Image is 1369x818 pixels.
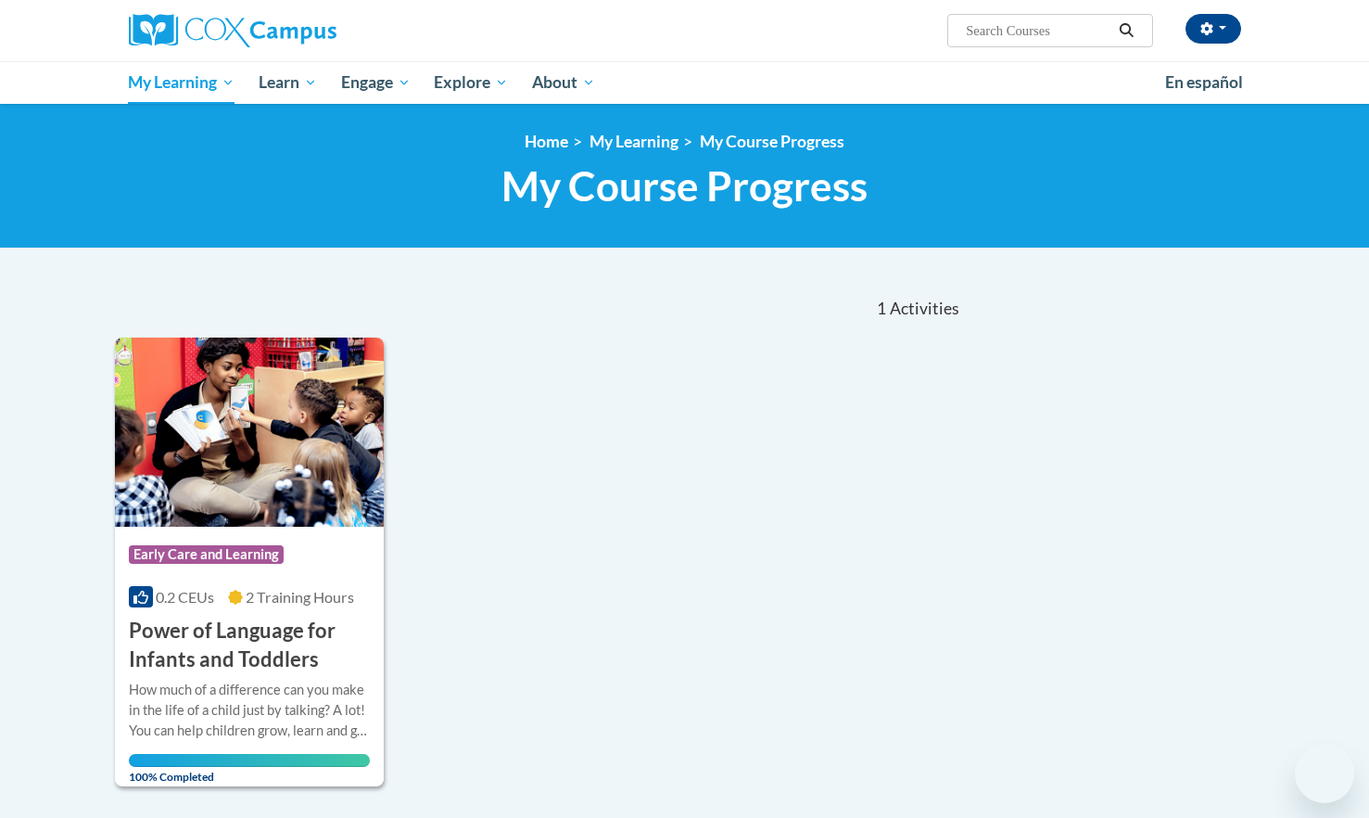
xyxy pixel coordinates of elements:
[259,71,317,94] span: Learn
[520,61,607,104] a: About
[1165,72,1243,92] span: En español
[964,19,1112,42] input: Search Courses
[1185,14,1241,44] button: Account Settings
[532,71,595,94] span: About
[501,161,868,211] span: My Course Progress
[129,680,371,741] div: How much of a difference can you make in the life of a child just by talking? A lot! You can help...
[1295,744,1354,803] iframe: Button to launch messaging window
[101,61,1269,104] div: Main menu
[115,338,385,786] a: Course LogoEarly Care and Learning0.2 CEUs2 Training Hours Power of Language for Infants and Todd...
[129,545,284,564] span: Early Care and Learning
[129,754,371,767] div: Your progress
[422,61,520,104] a: Explore
[700,132,844,151] a: My Course Progress
[156,588,214,606] span: 0.2 CEUs
[589,132,678,151] a: My Learning
[890,299,959,319] span: Activities
[247,61,329,104] a: Learn
[329,61,423,104] a: Engage
[877,299,886,319] span: 1
[1112,19,1140,42] button: Search
[246,588,354,606] span: 2 Training Hours
[129,14,481,47] a: Cox Campus
[115,338,385,527] img: Course Logo
[341,71,411,94] span: Engage
[117,61,247,104] a: My Learning
[129,617,371,674] h3: Power of Language for Infants and Toddlers
[128,71,235,94] span: My Learning
[129,754,371,784] span: 100% Completed
[129,14,336,47] img: Cox Campus
[1153,63,1255,102] a: En español
[525,132,568,151] a: Home
[434,71,508,94] span: Explore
